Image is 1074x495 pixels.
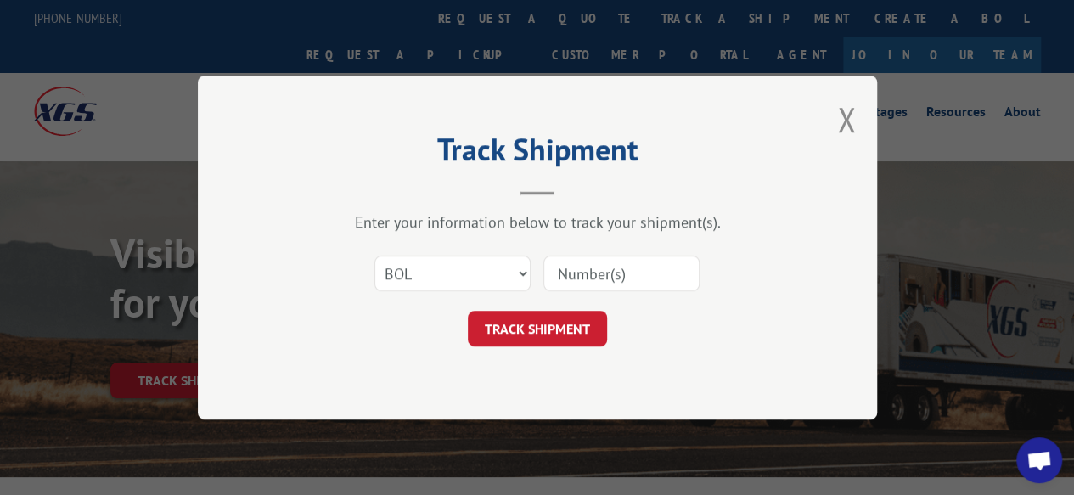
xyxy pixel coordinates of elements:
button: Close modal [837,97,856,142]
div: Open chat [1016,437,1062,483]
div: Enter your information below to track your shipment(s). [283,212,792,232]
h2: Track Shipment [283,138,792,170]
button: TRACK SHIPMENT [468,311,607,346]
input: Number(s) [543,256,700,291]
